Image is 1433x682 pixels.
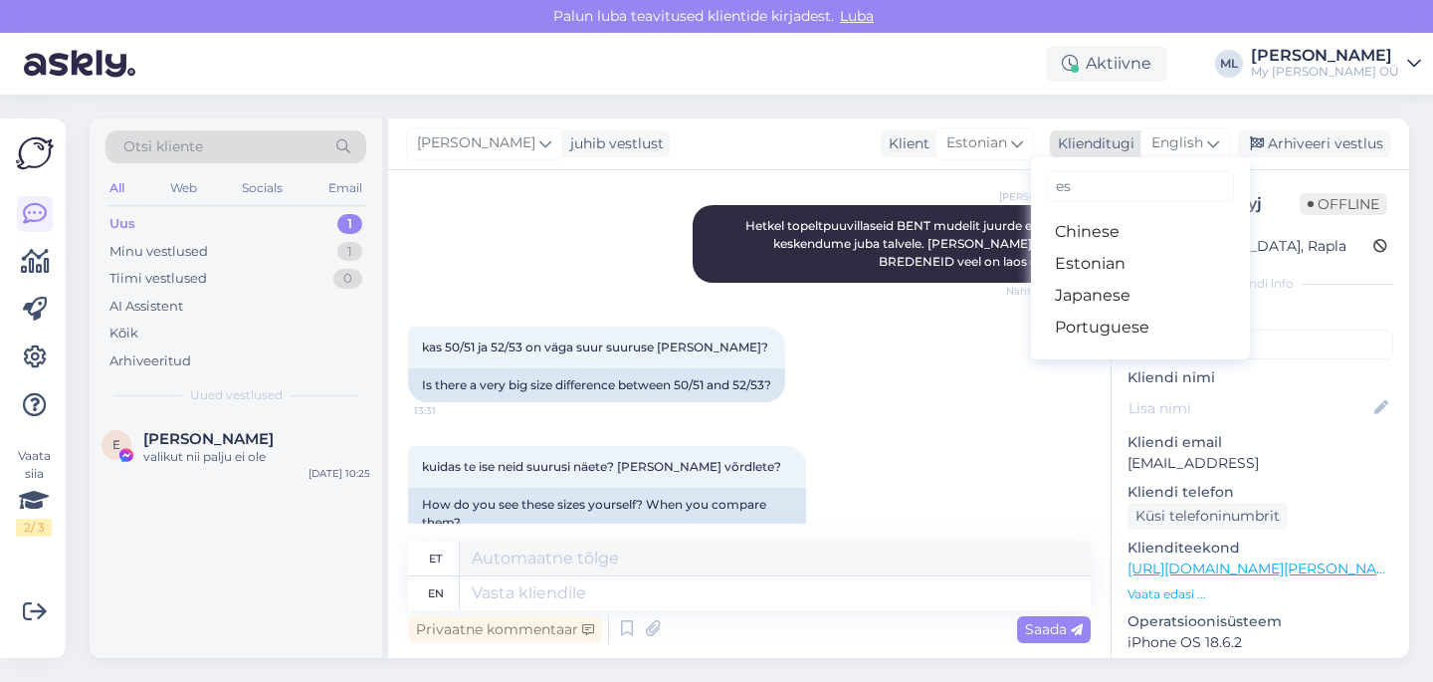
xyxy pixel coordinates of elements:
input: Lisa nimi [1128,397,1370,419]
input: Kirjuta, millist tag'i otsid [1047,171,1234,202]
div: Socials [238,175,287,201]
span: Hetkel topeltpuuvillaseid BENT mudelit juurde ei tooda, keskendume juba talvele. [PERSON_NAME] no... [745,218,1080,269]
div: [DATE] 10:25 [308,466,370,481]
a: [URL][DOMAIN_NAME][PERSON_NAME] [1127,560,1402,577]
input: Lisa tag [1127,330,1393,359]
div: 0 [333,269,362,289]
div: Kliendi info [1127,275,1393,293]
p: Vaata edasi ... [1127,585,1393,603]
div: Uus [109,214,135,234]
div: Tiimi vestlused [109,269,207,289]
div: Arhiveeri vestlus [1238,130,1391,157]
div: AI Assistent [109,297,183,317]
div: 1 [337,242,362,262]
div: My [PERSON_NAME] OÜ [1251,64,1399,80]
span: English [1151,132,1203,154]
span: [PERSON_NAME] [417,132,535,154]
p: [EMAIL_ADDRESS] [1127,453,1393,474]
span: Uued vestlused [190,386,283,404]
div: Küsi telefoninumbrit [1127,503,1288,530]
span: kuidas te ise neid suurusi näete? [PERSON_NAME] võrdlete? [422,459,781,474]
div: Kõik [109,324,138,343]
div: Klienditugi [1050,133,1134,154]
span: Nähtud ✓ 10:03 [1006,284,1085,299]
div: How do you see these sizes yourself? When you compare them? [408,488,806,540]
div: et [429,542,442,575]
span: Saada [1025,620,1083,638]
div: en [428,576,444,610]
span: [PERSON_NAME] [999,189,1085,204]
span: Offline [1300,193,1387,215]
span: Estonian [946,132,1007,154]
div: valikut nii palju ei ole [143,448,370,466]
a: Japanese [1031,280,1250,312]
div: 1 [337,214,362,234]
span: E [112,437,120,452]
div: Is there a very big size difference between 50/51 and 52/53? [408,368,785,402]
p: Kliendi tag'id [1127,305,1393,326]
a: [PERSON_NAME]My [PERSON_NAME] OÜ [1251,48,1421,80]
div: ML [1215,50,1243,78]
div: [PERSON_NAME] [1251,48,1399,64]
div: juhib vestlust [562,133,664,154]
p: Kliendi email [1127,432,1393,453]
div: All [105,175,128,201]
a: Estonian [1031,248,1250,280]
a: Chinese [1031,216,1250,248]
p: Operatsioonisüsteem [1127,611,1393,632]
div: Vaata siia [16,447,52,537]
span: Evelin Trei [143,430,274,448]
div: Web [166,175,201,201]
span: Luba [834,7,880,25]
span: 13:31 [414,403,489,418]
p: Kliendi telefon [1127,482,1393,503]
p: iPhone OS 18.6.2 [1127,632,1393,653]
div: 2 / 3 [16,519,52,537]
div: Klient [881,133,929,154]
div: Aktiivne [1046,46,1167,82]
div: Minu vestlused [109,242,208,262]
span: kas 50/51 ja 52/53 on väga suur suuruse [PERSON_NAME]? [422,340,768,354]
img: Askly Logo [16,134,54,172]
div: Privaatne kommentaar [408,616,602,643]
p: Kliendi nimi [1127,367,1393,388]
div: Email [324,175,366,201]
span: Otsi kliente [123,136,203,157]
a: Portuguese [1031,312,1250,343]
p: Klienditeekond [1127,538,1393,559]
div: Arhiveeritud [109,351,191,371]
